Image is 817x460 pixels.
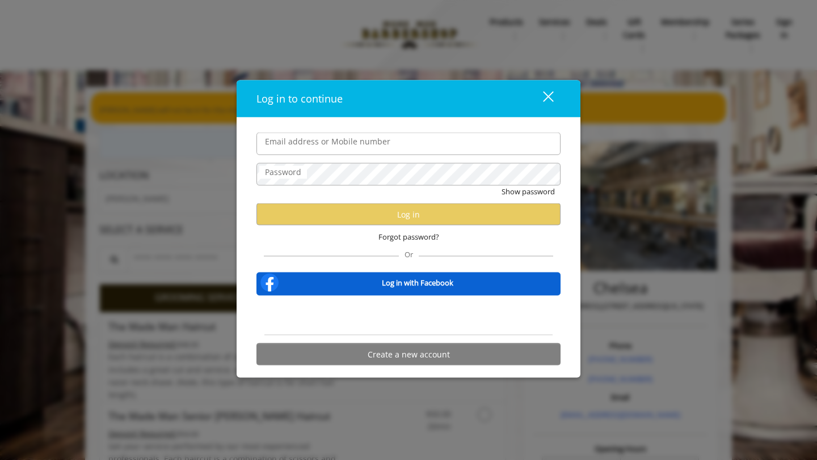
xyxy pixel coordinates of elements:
label: Email address or Mobile number [259,135,396,148]
img: facebook-logo [258,271,281,294]
input: Email address or Mobile number [256,133,561,155]
input: Password [256,163,561,186]
span: Log in to continue [256,92,343,105]
b: Log in with Facebook [382,276,453,288]
button: Show password [502,186,555,198]
label: Password [259,166,307,178]
span: Or [399,249,419,259]
iframe: Sign in with Google Button [335,303,482,328]
button: Create a new account [256,343,561,365]
div: close dialog [530,90,553,107]
button: close dialog [522,87,561,110]
span: Forgot password? [378,231,439,243]
button: Log in [256,203,561,225]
